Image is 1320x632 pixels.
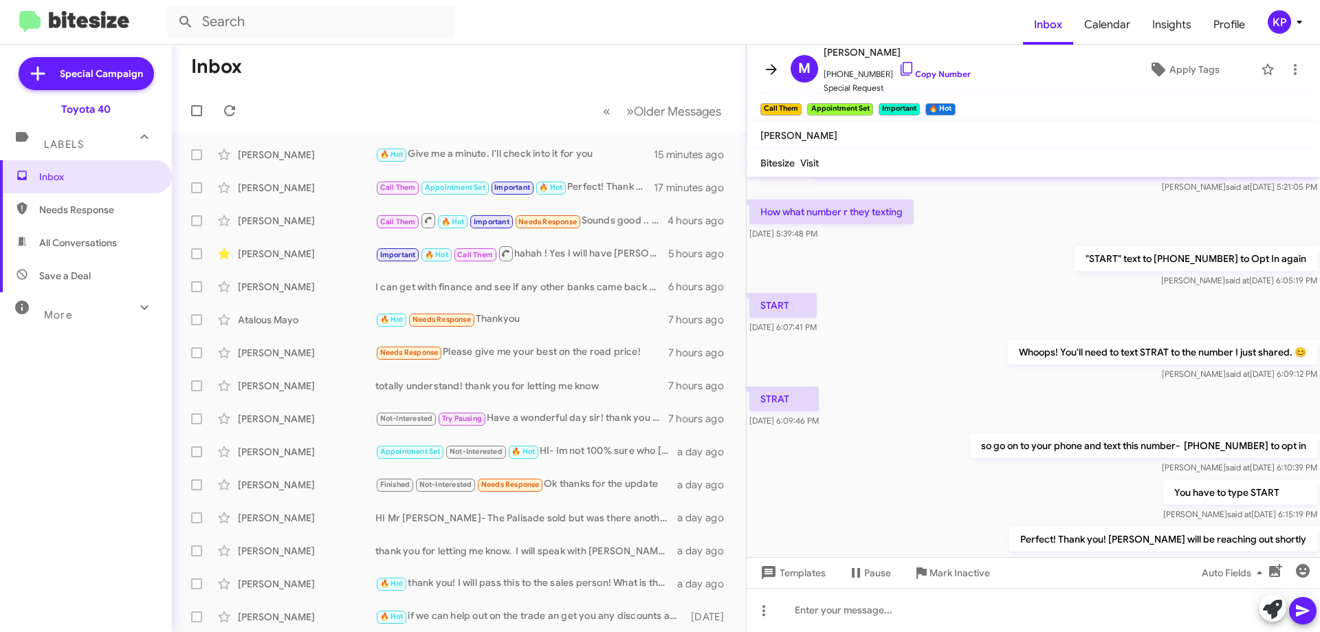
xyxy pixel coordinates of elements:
[166,6,455,39] input: Search
[800,157,819,169] span: Visit
[1161,275,1317,285] span: [PERSON_NAME] [DATE] 6:05:19 PM
[807,103,872,116] small: Appointment Set
[654,181,735,195] div: 17 minutes ago
[758,560,826,585] span: Templates
[824,44,971,61] span: [PERSON_NAME]
[238,478,375,492] div: [PERSON_NAME]
[238,247,375,261] div: [PERSON_NAME]
[668,280,735,294] div: 6 hours ago
[1163,480,1317,505] p: You have to type START
[39,269,91,283] span: Save a Deal
[634,104,721,119] span: Older Messages
[238,511,375,525] div: [PERSON_NAME]
[1226,182,1250,192] span: said at
[238,412,375,426] div: [PERSON_NAME]
[677,577,735,591] div: a day ago
[44,309,72,321] span: More
[1256,10,1305,34] button: KP
[375,179,654,195] div: Perfect! Thank you! [PERSON_NAME] will be reaching out shortly
[375,444,677,459] div: HI- Im not 100% sure who [PERSON_NAME] is- Do you have the right dealership? This is Ourisman Toy...
[375,544,677,558] div: thank you for letting me know. I will speak with [PERSON_NAME] and see if there is a way to find ...
[39,203,156,217] span: Needs Response
[925,103,955,116] small: 🔥 Hot
[760,157,795,169] span: Bitesize
[749,386,819,411] p: STRAT
[44,138,84,151] span: Labels
[238,181,375,195] div: [PERSON_NAME]
[380,250,416,259] span: Important
[1169,57,1220,82] span: Apply Tags
[518,217,577,226] span: Needs Response
[380,217,416,226] span: Call Them
[1202,560,1268,585] span: Auto Fields
[380,150,404,159] span: 🔥 Hot
[450,447,503,456] span: Not-Interested
[238,445,375,459] div: [PERSON_NAME]
[1162,556,1317,566] span: [PERSON_NAME] [DATE] 6:16:07 PM
[626,102,634,120] span: »
[238,214,375,228] div: [PERSON_NAME]
[603,102,610,120] span: «
[668,379,735,393] div: 7 hours ago
[419,480,472,489] span: Not-Interested
[375,345,668,360] div: Please give me your best on the road price!
[1008,340,1317,364] p: Whoops! You'll need to text STRAT to the number I just shared. 😊
[677,445,735,459] div: a day ago
[677,511,735,525] div: a day ago
[375,212,668,229] div: Sounds good .. Many thanks
[1202,5,1256,45] a: Profile
[494,183,530,192] span: Important
[380,612,404,621] span: 🔥 Hot
[677,478,735,492] div: a day ago
[1073,5,1141,45] a: Calendar
[60,67,143,80] span: Special Campaign
[380,414,433,423] span: Not-Interested
[824,61,971,81] span: [PHONE_NUMBER]
[380,315,404,324] span: 🔥 Hot
[238,610,375,624] div: [PERSON_NAME]
[760,129,837,142] span: [PERSON_NAME]
[19,57,154,90] a: Special Campaign
[749,415,819,426] span: [DATE] 6:09:46 PM
[618,97,729,125] button: Next
[375,511,677,525] div: HI Mr [PERSON_NAME]- The Palisade sold but was there another vehicle you would be interested in?
[1023,5,1073,45] a: Inbox
[1227,509,1251,519] span: said at
[1226,462,1250,472] span: said at
[668,214,735,228] div: 4 hours ago
[684,610,735,624] div: [DATE]
[39,236,117,250] span: All Conversations
[375,576,677,591] div: thank you! I will pass this to the sales person! What is their name?
[375,245,668,262] div: hahah ! Yes I will have [PERSON_NAME] call you
[760,103,802,116] small: Call Them
[380,183,416,192] span: Call Them
[474,217,509,226] span: Important
[668,346,735,360] div: 7 hours ago
[1163,509,1317,519] span: [PERSON_NAME] [DATE] 6:15:19 PM
[375,411,668,426] div: Have a wonderful day sir! thank you for your kind words.
[1191,560,1279,585] button: Auto Fields
[798,58,811,80] span: M
[412,315,471,324] span: Needs Response
[380,480,410,489] span: Finished
[442,414,482,423] span: Try Pausing
[238,280,375,294] div: [PERSON_NAME]
[749,322,817,332] span: [DATE] 6:07:41 PM
[380,447,441,456] span: Appointment Set
[39,170,156,184] span: Inbox
[668,247,735,261] div: 5 hours ago
[238,379,375,393] div: [PERSON_NAME]
[1113,57,1254,82] button: Apply Tags
[749,228,817,239] span: [DATE] 5:39:48 PM
[824,81,971,95] span: Special Request
[1226,369,1250,379] span: said at
[1141,5,1202,45] a: Insights
[837,560,902,585] button: Pause
[191,56,242,78] h1: Inbox
[595,97,619,125] button: Previous
[238,544,375,558] div: [PERSON_NAME]
[375,609,684,624] div: if we can help out on the trade an get you any discounts available you would be in a better position
[864,560,891,585] span: Pause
